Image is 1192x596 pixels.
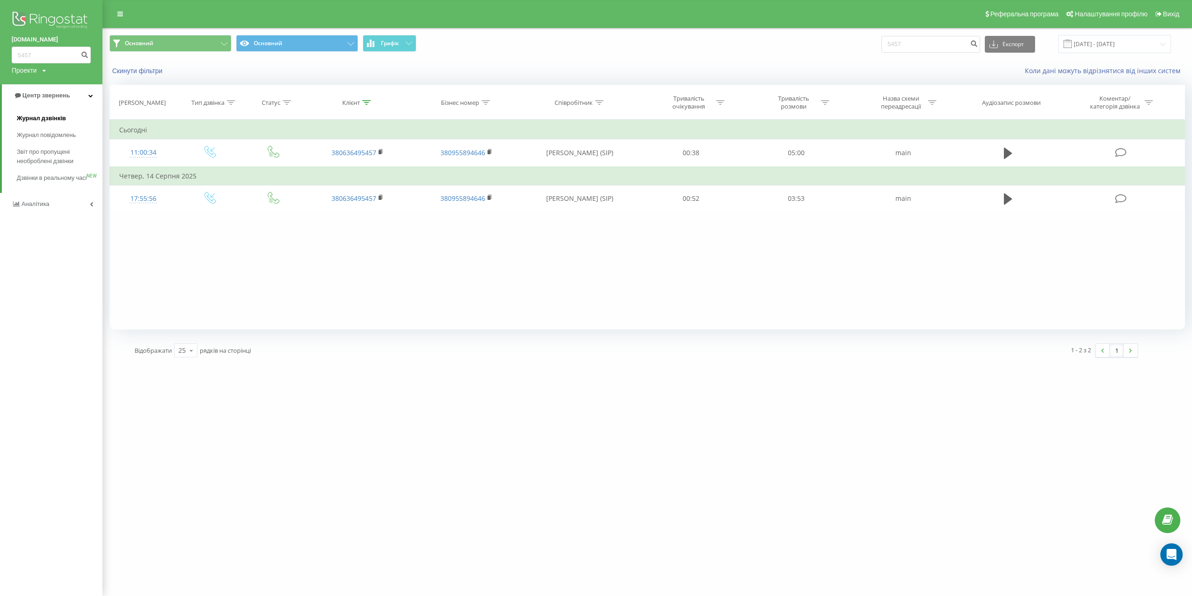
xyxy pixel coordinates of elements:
div: Проекти [12,66,37,75]
span: Налаштування профілю [1075,10,1147,18]
div: 17:55:56 [119,190,168,208]
input: Пошук за номером [12,47,91,63]
div: 1 - 2 з 2 [1071,345,1091,355]
span: Аналiтика [21,200,49,207]
div: Open Intercom Messenger [1160,543,1183,566]
td: 05:00 [744,139,848,167]
a: 380636495457 [332,194,376,203]
a: 1 [1110,344,1124,357]
span: Реферальна програма [990,10,1059,18]
div: Тип дзвінка [191,99,224,107]
button: Графік [363,35,416,52]
a: Коли дані можуть відрізнятися вiд інших систем [1025,66,1185,75]
div: Аудіозапис розмови [982,99,1041,107]
td: Четвер, 14 Серпня 2025 [110,167,1185,185]
a: [DOMAIN_NAME] [12,35,91,44]
span: Вихід [1163,10,1179,18]
a: Звіт про пропущені необроблені дзвінки [17,144,102,170]
div: 11:00:34 [119,144,168,162]
span: Графік [381,40,399,47]
a: Журнал дзвінків [17,110,102,127]
input: Пошук за номером [881,36,980,53]
td: 00:38 [639,139,744,167]
span: Журнал дзвінків [17,114,66,123]
td: main [849,139,958,167]
a: 380955894646 [440,194,485,203]
span: Журнал повідомлень [17,130,76,140]
span: Дзвінки в реальному часі [17,173,87,183]
div: 25 [178,346,186,355]
span: Звіт про пропущені необроблені дзвінки [17,147,98,166]
button: Експорт [985,36,1035,53]
div: Статус [262,99,280,107]
a: Дзвінки в реальному часіNEW [17,170,102,186]
div: Бізнес номер [441,99,479,107]
a: Журнал повідомлень [17,127,102,144]
button: Основний [236,35,358,52]
td: [PERSON_NAME] (SIP) [521,185,638,212]
div: Клієнт [342,99,360,107]
button: Основний [109,35,231,52]
td: main [849,185,958,212]
div: [PERSON_NAME] [119,99,166,107]
span: Центр звернень [22,92,70,99]
img: Ringostat logo [12,9,91,33]
div: Тривалість розмови [769,95,819,110]
div: Коментар/категорія дзвінка [1088,95,1142,110]
td: 00:52 [639,185,744,212]
div: Співробітник [555,99,593,107]
td: Сьогодні [110,121,1185,139]
span: Відображати [135,346,172,355]
a: 380955894646 [440,148,485,157]
button: Скинути фільтри [109,67,167,75]
span: Основний [125,40,153,47]
a: 380636495457 [332,148,376,157]
span: рядків на сторінці [200,346,251,355]
td: 03:53 [744,185,848,212]
div: Тривалість очікування [664,95,714,110]
div: Назва схеми переадресації [876,95,926,110]
a: Центр звернень [2,84,102,107]
td: [PERSON_NAME] (SIP) [521,139,638,167]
